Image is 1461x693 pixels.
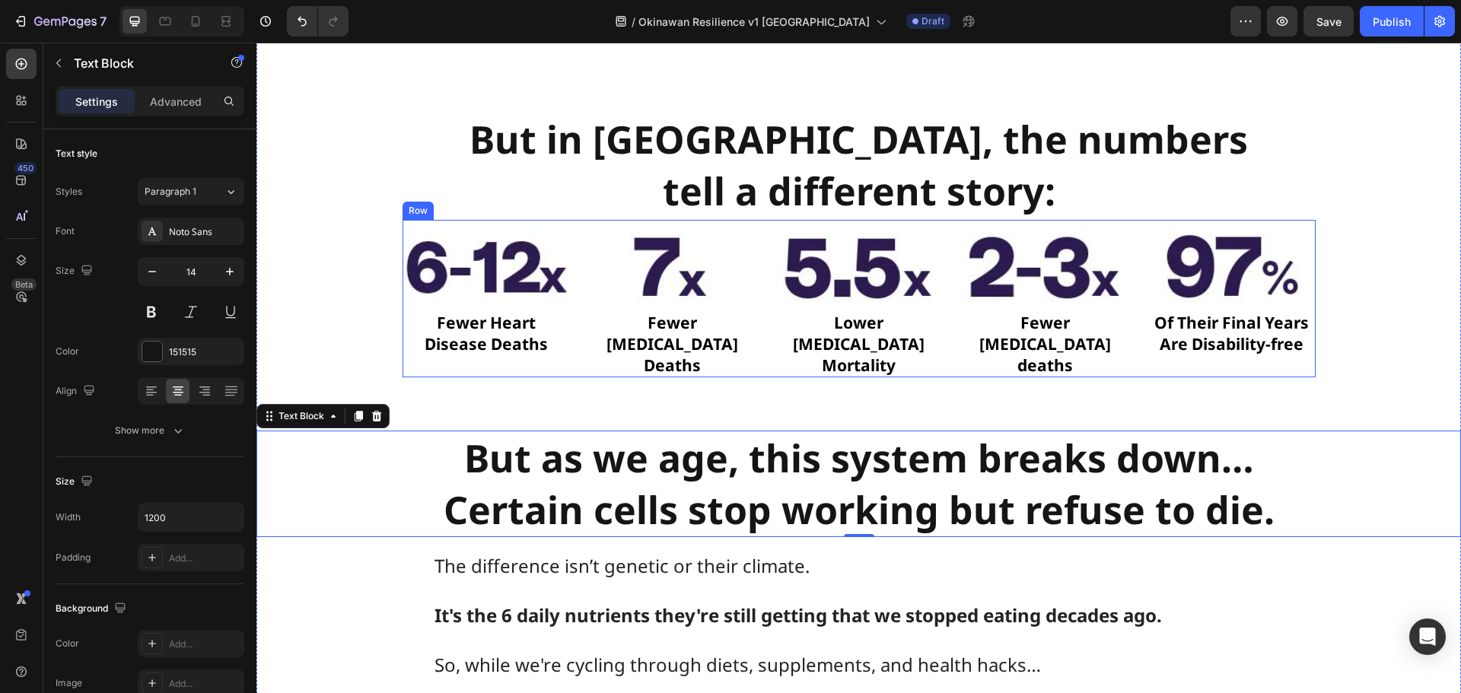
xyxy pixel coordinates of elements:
div: 450 [14,162,37,174]
span: Draft [921,14,944,28]
strong: It's the 6 daily nutrients they're still getting that we stopped eating decades ago. [178,560,906,585]
div: Beta [11,278,37,291]
div: Padding [56,551,91,564]
div: Size [56,472,96,492]
span: Okinawan Resilience v1 [GEOGRAPHIC_DATA] [638,14,870,30]
div: Add... [169,677,240,691]
div: Align [56,381,98,402]
p: 7 [100,12,107,30]
span: Lower [MEDICAL_DATA] Mortality [536,269,668,333]
div: Width [56,510,81,524]
div: Add... [169,552,240,565]
img: gempages_477113519360181163-35f746da-3a39-41a8-93f2-789c64b8e5d4.jpg [519,177,686,268]
p: Settings [75,94,118,110]
div: Noto Sans [169,225,240,239]
p: Advanced [150,94,202,110]
span: Save [1316,15,1342,28]
div: Publish [1373,14,1411,30]
strong: But as we age, this system breaks down… [208,389,998,441]
button: Publish [1360,6,1424,37]
button: Show more [56,417,244,444]
button: Paragraph 1 [138,178,244,205]
p: Text Block [74,54,203,72]
img: gempages_477113519360181163-cf082ead-7393-4f80-8b70-c26f8dfabb74.jpg [892,177,1059,268]
div: Show more [115,423,186,438]
span: So, while we're cycling through diets, supplements, and health hacks… [178,609,785,634]
div: Text style [56,147,97,161]
button: 7 [6,6,113,37]
button: Save [1303,6,1354,37]
span: Fewer [MEDICAL_DATA] Deaths [350,269,482,333]
span: The difference isn’t genetic or their climate. [178,510,553,536]
span: Of Their Final Years Are Disability-free [898,269,1052,312]
strong: Certain cells stop working but refuse to die. [187,441,1018,493]
div: Row [149,161,174,175]
div: Undo/Redo [287,6,349,37]
div: Text Block [19,367,71,380]
div: Open Intercom Messenger [1409,618,1446,655]
span: / [632,14,635,30]
div: Styles [56,185,82,199]
img: gempages_477113519360181163-58887de1-9959-4de9-b582-3232ad3c8ecf.jpg [705,177,873,268]
div: 151515 [169,345,240,359]
span: Fewer [MEDICAL_DATA] deaths [723,269,855,333]
div: Background [56,599,129,619]
div: Size [56,261,96,281]
input: Auto [138,504,243,531]
div: Color [56,637,79,650]
img: gempages_477113519360181163-a6b7785b-5c0d-45d5-b152-00a35716e38e.jpg [333,177,500,268]
span: Paragraph 1 [145,185,196,199]
div: Image [56,676,82,690]
div: Add... [169,637,240,651]
div: Font [56,224,75,238]
div: Color [56,345,79,358]
iframe: To enrich screen reader interactions, please activate Accessibility in Grammarly extension settings [256,43,1461,693]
